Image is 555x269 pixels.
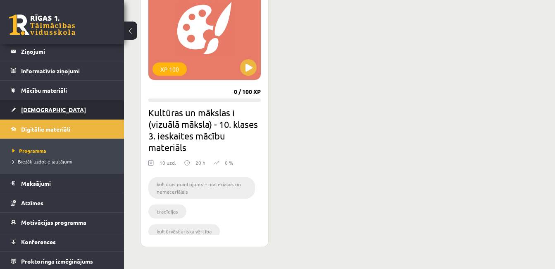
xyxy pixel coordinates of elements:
a: Ziņojumi [11,42,114,61]
legend: Informatīvie ziņojumi [21,61,114,80]
a: Atzīmes [11,193,114,212]
span: Motivācijas programma [21,219,86,226]
span: Konferences [21,238,56,245]
div: XP 100 [152,62,187,76]
legend: Maksājumi [21,174,114,193]
li: kultūrvēsturiska vērtība [148,224,220,238]
legend: Ziņojumi [21,42,114,61]
a: Maksājumi [11,174,114,193]
a: Digitālie materiāli [11,120,114,139]
span: Proktoringa izmēģinājums [21,257,93,265]
li: tradīcijas [148,204,186,219]
span: Programma [12,147,46,154]
a: Rīgas 1. Tālmācības vidusskola [9,14,75,35]
span: [DEMOGRAPHIC_DATA] [21,106,86,113]
a: Konferences [11,232,114,251]
span: Mācību materiāli [21,86,67,94]
span: Biežāk uzdotie jautājumi [12,158,72,165]
p: 20 h [195,159,205,166]
a: Mācību materiāli [11,81,114,100]
a: [DEMOGRAPHIC_DATA] [11,100,114,119]
a: Motivācijas programma [11,213,114,232]
span: Atzīmes [21,199,43,207]
li: kultūras mantojums – materiālais un nemateriālais [148,177,255,199]
a: Informatīvie ziņojumi [11,61,114,80]
span: Digitālie materiāli [21,125,70,133]
a: Biežāk uzdotie jautājumi [12,158,116,165]
div: 10 uzd. [160,159,176,171]
h2: Kultūras un mākslas i (vizuālā māksla) - 10. klases 3. ieskaites mācību materiāls [148,107,261,153]
a: Programma [12,147,116,154]
p: 0 % [225,159,233,166]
